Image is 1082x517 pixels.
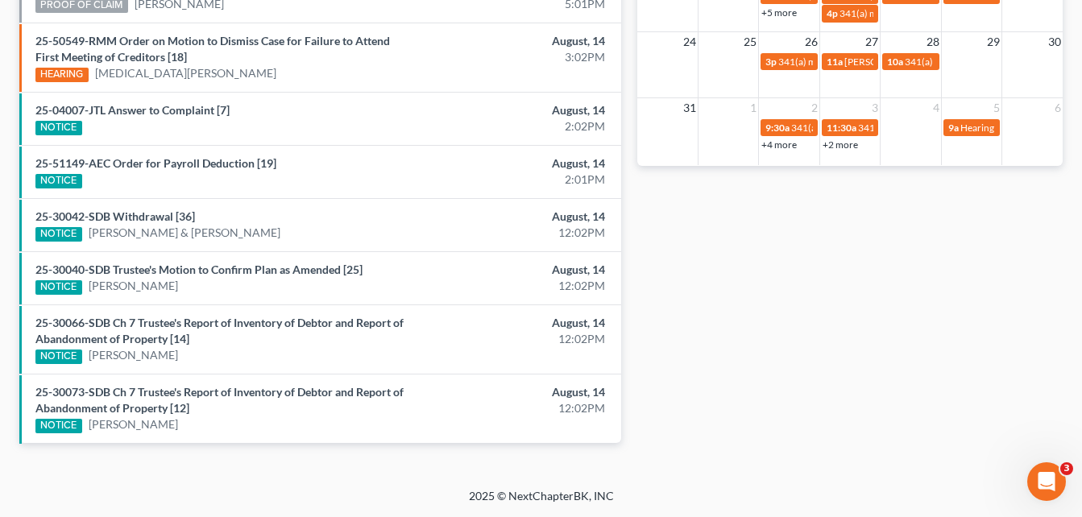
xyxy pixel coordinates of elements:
div: 2025 © NextChapterBK, INC [82,488,1001,517]
span: 4 [931,98,941,118]
div: August, 14 [426,102,605,118]
div: NOTICE [35,419,82,433]
span: 1 [748,98,758,118]
div: August, 14 [426,209,605,225]
a: 25-51149-AEC Order for Payroll Deduction [19] [35,156,276,170]
span: 9:30a [765,122,790,134]
a: 25-30066-SDB Ch 7 Trustee's Report of Inventory of Debtor and Report of Abandonment of Property [14] [35,316,404,345]
div: NOTICE [35,174,82,188]
a: +5 more [761,6,797,19]
div: NOTICE [35,349,82,364]
iframe: Intercom live chat [1027,462,1066,501]
span: 25 [742,32,758,52]
div: 2:01PM [426,172,605,188]
a: 25-30040-SDB Trustee's Motion to Confirm Plan as Amended [25] [35,263,363,276]
a: +2 more [823,139,858,151]
div: NOTICE [35,121,82,135]
span: 27 [864,32,880,52]
a: 25-04007-JTL Answer to Complaint [7] [35,103,230,117]
span: 26 [803,32,819,52]
span: 2 [810,98,819,118]
span: 6 [1053,98,1063,118]
span: 3 [870,98,880,118]
div: NOTICE [35,280,82,295]
a: [MEDICAL_DATA][PERSON_NAME] [95,65,276,81]
span: 341(a) meeting for [PERSON_NAME] [839,7,995,19]
div: 12:02PM [426,400,605,416]
span: 5 [992,98,1001,118]
span: 31 [682,98,698,118]
span: 24 [682,32,698,52]
div: NOTICE [35,227,82,242]
span: 341(a) meeting for [PERSON_NAME] [791,122,947,134]
div: 12:02PM [426,278,605,294]
div: August, 14 [426,262,605,278]
div: HEARING [35,68,89,82]
a: 25-30042-SDB Withdrawal [36] [35,209,195,223]
div: 12:02PM [426,331,605,347]
span: 341(a) meeting for [PERSON_NAME] [858,122,1014,134]
span: 9a [948,122,959,134]
a: [PERSON_NAME] [89,416,178,432]
span: 3p [765,56,777,68]
div: 3:02PM [426,49,605,65]
div: August, 14 [426,384,605,400]
div: 2:02PM [426,118,605,134]
span: 341(a) meeting for [PERSON_NAME] [905,56,1060,68]
a: [PERSON_NAME] & [PERSON_NAME] [89,225,280,241]
span: 11:30a [827,122,856,134]
div: 12:02PM [426,225,605,241]
a: +4 more [761,139,797,151]
div: August, 14 [426,33,605,49]
span: 341(a) meeting for [PERSON_NAME] [778,56,934,68]
a: [PERSON_NAME] [89,347,178,363]
span: 4p [827,7,838,19]
a: 25-50549-RMM Order on Motion to Dismiss Case for Failure to Attend First Meeting of Creditors [18] [35,34,390,64]
a: [PERSON_NAME] [89,278,178,294]
span: 10a [887,56,903,68]
span: 30 [1047,32,1063,52]
div: August, 14 [426,155,605,172]
span: 3 [1060,462,1073,475]
div: August, 14 [426,315,605,331]
span: 29 [985,32,1001,52]
span: 28 [925,32,941,52]
a: 25-30073-SDB Ch 7 Trustee's Report of Inventory of Debtor and Report of Abandonment of Property [12] [35,385,404,415]
span: 11a [827,56,843,68]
